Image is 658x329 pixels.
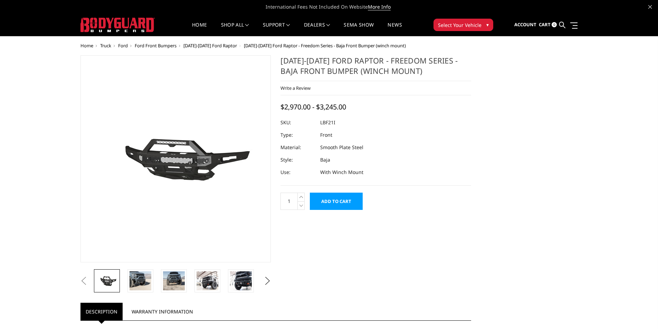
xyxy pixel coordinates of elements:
dt: Type: [280,129,315,141]
a: More Info [368,3,391,10]
img: 2021-2025 Ford Raptor - Freedom Series - Baja Front Bumper (winch mount) [96,271,118,290]
a: Truck [100,42,111,49]
a: Dealers [304,22,330,36]
dd: With Winch Mount [320,166,363,178]
button: Previous [79,276,89,286]
a: [DATE]-[DATE] Ford Raptor [183,42,237,49]
a: Write a Review [280,85,311,91]
input: Add to Cart [310,193,363,210]
dt: SKU: [280,116,315,129]
a: Warranty Information [126,303,198,320]
span: Select Your Vehicle [438,21,481,29]
dd: Smooth Plate Steel [320,141,363,154]
span: ▾ [486,21,489,28]
dt: Material: [280,141,315,154]
dt: Style: [280,154,315,166]
a: shop all [221,22,249,36]
a: Support [263,22,290,36]
img: BODYGUARD BUMPERS [80,18,155,32]
h1: [DATE]-[DATE] Ford Raptor - Freedom Series - Baja Front Bumper (winch mount) [280,55,471,81]
button: Select Your Vehicle [433,19,493,31]
dt: Use: [280,166,315,178]
a: Description [80,303,123,320]
img: 2021-2025 Ford Raptor - Freedom Series - Baja Front Bumper (winch mount) [130,271,151,290]
span: $2,970.00 - $3,245.00 [280,102,346,112]
img: 2021-2025 Ford Raptor - Freedom Series - Baja Front Bumper (winch mount) [230,271,252,290]
a: Ford [118,42,128,49]
dd: Baja [320,154,330,166]
dd: LBF21I [320,116,335,129]
a: Home [192,22,207,36]
span: 0 [552,22,557,27]
dd: Front [320,129,332,141]
a: Ford Front Bumpers [135,42,177,49]
button: Next [262,276,273,286]
a: 2021-2025 Ford Raptor - Freedom Series - Baja Front Bumper (winch mount) [80,55,271,262]
a: Cart 0 [539,16,557,34]
span: Cart [539,21,551,28]
a: SEMA Show [344,22,374,36]
span: [DATE]-[DATE] Ford Raptor - Freedom Series - Baja Front Bumper (winch mount) [244,42,406,49]
a: News [388,22,402,36]
img: 2021-2025 Ford Raptor - Freedom Series - Baja Front Bumper (winch mount) [197,271,218,290]
img: 2021-2025 Ford Raptor - Freedom Series - Baja Front Bumper (winch mount) [163,271,185,290]
span: Account [514,21,536,28]
img: 2021-2025 Ford Raptor - Freedom Series - Baja Front Bumper (winch mount) [89,118,262,199]
a: Account [514,16,536,34]
a: Home [80,42,93,49]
